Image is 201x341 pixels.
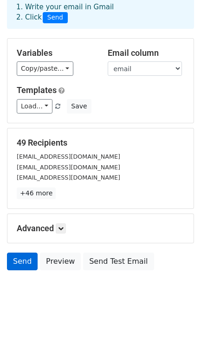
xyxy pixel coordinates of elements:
[17,138,184,148] h5: 49 Recipients
[17,61,73,76] a: Copy/paste...
[17,164,120,171] small: [EMAIL_ADDRESS][DOMAIN_NAME]
[9,2,192,23] div: 1. Write your email in Gmail 2. Click
[43,12,68,23] span: Send
[40,253,81,270] a: Preview
[155,296,201,341] iframe: Chat Widget
[17,187,56,199] a: +46 more
[17,153,120,160] small: [EMAIL_ADDRESS][DOMAIN_NAME]
[17,85,57,95] a: Templates
[83,253,154,270] a: Send Test Email
[67,99,91,114] button: Save
[108,48,185,58] h5: Email column
[17,223,184,234] h5: Advanced
[17,174,120,181] small: [EMAIL_ADDRESS][DOMAIN_NAME]
[7,253,38,270] a: Send
[17,48,94,58] h5: Variables
[17,99,52,114] a: Load...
